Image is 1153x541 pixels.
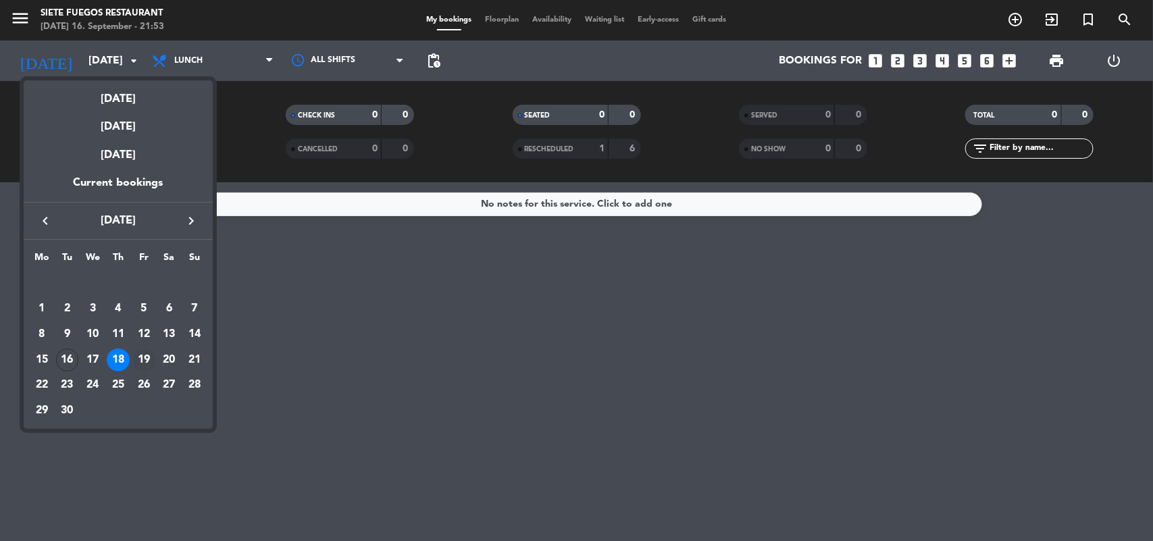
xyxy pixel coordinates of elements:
[56,323,79,346] div: 9
[55,347,80,373] td: September 16, 2025
[182,373,207,398] td: September 28, 2025
[132,323,155,346] div: 12
[30,323,53,346] div: 8
[56,297,79,320] div: 2
[30,297,53,320] div: 1
[183,349,206,371] div: 21
[57,212,179,230] span: [DATE]
[132,373,155,396] div: 26
[55,398,80,423] td: September 30, 2025
[107,349,130,371] div: 18
[132,349,155,371] div: 19
[30,373,53,396] div: 22
[131,347,157,373] td: September 19, 2025
[81,349,104,371] div: 17
[157,297,180,320] div: 6
[29,250,55,271] th: Monday
[157,349,180,371] div: 20
[105,321,131,347] td: September 11, 2025
[131,321,157,347] td: September 12, 2025
[157,250,182,271] th: Saturday
[30,399,53,422] div: 29
[81,297,104,320] div: 3
[80,373,105,398] td: September 24, 2025
[183,373,206,396] div: 28
[157,373,180,396] div: 27
[183,297,206,320] div: 7
[132,297,155,320] div: 5
[24,80,213,108] div: [DATE]
[55,250,80,271] th: Tuesday
[182,347,207,373] td: September 21, 2025
[29,373,55,398] td: September 22, 2025
[183,213,199,229] i: keyboard_arrow_right
[105,296,131,321] td: September 4, 2025
[80,250,105,271] th: Wednesday
[183,323,206,346] div: 14
[55,321,80,347] td: September 9, 2025
[37,213,53,229] i: keyboard_arrow_left
[29,296,55,321] td: September 1, 2025
[131,250,157,271] th: Friday
[56,349,79,371] div: 16
[131,373,157,398] td: September 26, 2025
[56,373,79,396] div: 23
[24,174,213,202] div: Current bookings
[33,212,57,230] button: keyboard_arrow_left
[157,321,182,347] td: September 13, 2025
[29,321,55,347] td: September 8, 2025
[24,108,213,136] div: [DATE]
[107,373,130,396] div: 25
[131,296,157,321] td: September 5, 2025
[182,250,207,271] th: Sunday
[29,271,207,297] td: SEP
[105,373,131,398] td: September 25, 2025
[81,323,104,346] div: 10
[30,349,53,371] div: 15
[182,296,207,321] td: September 7, 2025
[179,212,203,230] button: keyboard_arrow_right
[182,321,207,347] td: September 14, 2025
[105,250,131,271] th: Thursday
[157,323,180,346] div: 13
[56,399,79,422] div: 30
[55,296,80,321] td: September 2, 2025
[157,373,182,398] td: September 27, 2025
[80,296,105,321] td: September 3, 2025
[80,347,105,373] td: September 17, 2025
[29,347,55,373] td: September 15, 2025
[157,347,182,373] td: September 20, 2025
[107,323,130,346] div: 11
[80,321,105,347] td: September 10, 2025
[24,136,213,174] div: [DATE]
[157,296,182,321] td: September 6, 2025
[81,373,104,396] div: 24
[107,297,130,320] div: 4
[29,398,55,423] td: September 29, 2025
[105,347,131,373] td: September 18, 2025
[55,373,80,398] td: September 23, 2025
